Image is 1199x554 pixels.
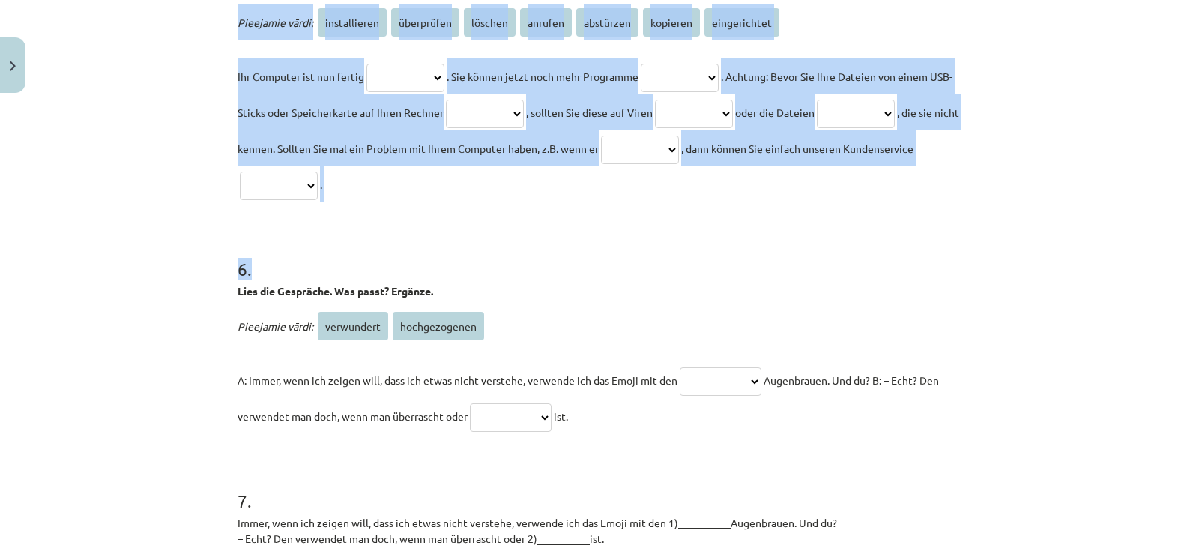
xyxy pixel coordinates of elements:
[704,8,779,37] span: eingerichtet
[238,70,364,83] span: Ihr Computer ist nun fertig
[238,232,961,279] h1: 6 .
[735,106,815,119] span: oder die Dateien
[238,284,433,298] strong: Lies die Gespräche. Was passt? Ergänze.
[238,515,961,547] p: Immer, wenn ich zeigen will, dass ich etwas nicht verstehe, verwende ich das Emoji mit den 1) Aug...
[447,70,638,83] span: . Sie können jetzt noch mehr Programme
[537,532,590,545] b: __________
[318,312,388,340] span: verwundert
[526,106,653,119] span: , sollten Sie diese auf Viren
[464,8,516,37] span: löschen
[554,409,568,423] span: ist.
[681,142,913,155] span: , dann können Sie einfach unseren Kundenservice
[643,8,700,37] span: kopieren
[238,16,313,29] span: Pieejamie vārdi:
[520,8,572,37] span: anrufen
[320,178,322,191] span: .
[10,61,16,71] img: icon-close-lesson-0947bae3869378f0d4975bcd49f059093ad1ed9edebbc8119c70593378902aed.svg
[393,312,484,340] span: hochgezogenen
[576,8,638,37] span: abstürzen
[318,8,387,37] span: installieren
[238,319,313,333] span: Pieejamie vārdi:
[238,373,677,387] span: A: Immer, wenn ich zeigen will, dass ich etwas nicht verstehe, verwende ich das Emoji mit den
[391,8,459,37] span: überprüfen
[238,464,961,511] h1: 7 .
[678,516,731,529] b: __________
